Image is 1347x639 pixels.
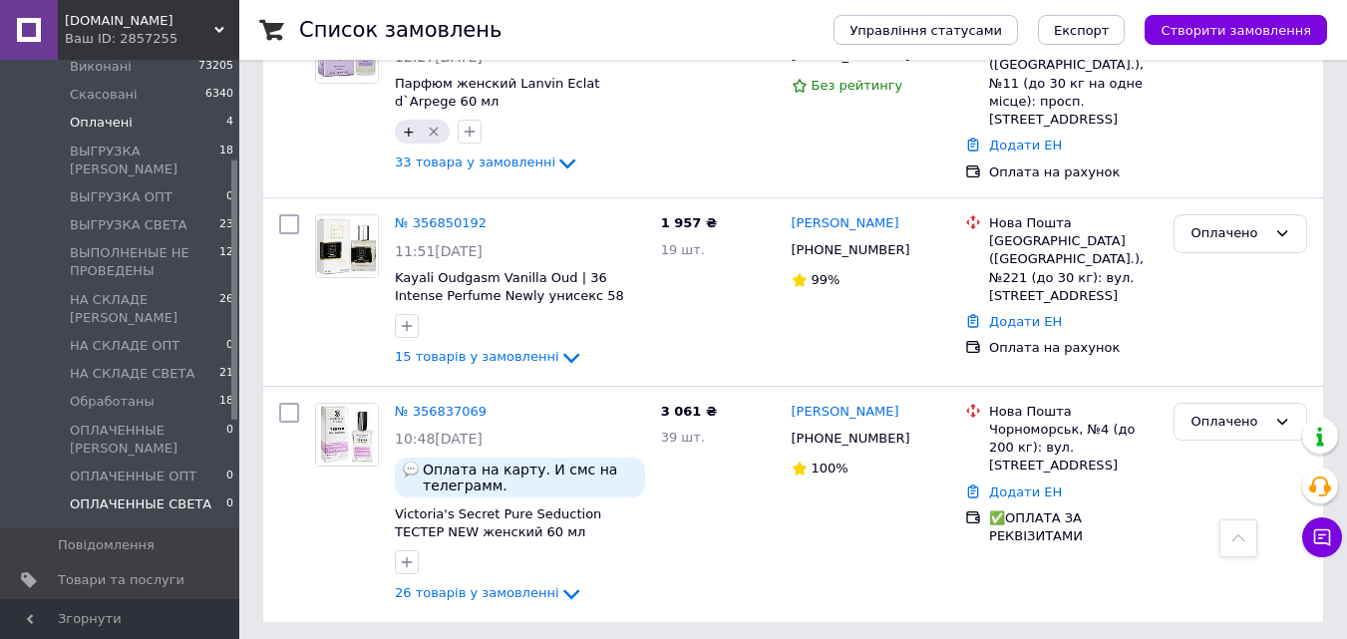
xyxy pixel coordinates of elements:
span: Mir-kosmetik.com.ua [65,12,214,30]
a: 33 товара у замовленні [395,155,579,169]
span: 15 товарів у замовленні [395,350,559,365]
span: Виконані [70,58,132,76]
a: Додати ЕН [989,484,1062,499]
img: Фото товару [316,404,378,466]
span: Оплачені [70,114,133,132]
a: № 356850192 [395,215,487,230]
a: № 356837069 [395,404,487,419]
button: Управління статусами [834,15,1018,45]
span: 18 [219,393,233,411]
span: 6340 [205,86,233,104]
span: 3 061 ₴ [661,404,717,419]
a: 15 товарів у замовленні [395,349,583,364]
span: 0 [226,188,233,206]
img: Фото товару [316,215,378,277]
span: ВЫПОЛНЕНЫЕ НЕ ПРОВЕДЕНЫ [70,244,219,280]
span: НА СКЛАДЕ СВЕТА [70,365,194,383]
div: Оплата на рахунок [989,339,1158,357]
span: ОПЛАЧЕННЫЕ ОПТ [70,468,196,485]
span: 23 [219,216,233,234]
button: Експорт [1038,15,1126,45]
div: [GEOGRAPHIC_DATA] ([GEOGRAPHIC_DATA].), №221 (до 30 кг): вул. [STREET_ADDRESS] [989,232,1158,305]
span: Створити замовлення [1161,23,1311,38]
span: 12:27[DATE] [395,49,483,65]
img: :speech_balloon: [403,462,419,478]
div: Чорноморськ, №4 (до 200 кг): вул. [STREET_ADDRESS] [989,421,1158,476]
div: Павлоград ([GEOGRAPHIC_DATA].), №11 (до 30 кг на одне місце): просп. [STREET_ADDRESS] [989,38,1158,129]
span: Повідомлення [58,536,155,554]
span: Експорт [1054,23,1110,38]
span: ОПЛАЧЕННЫЕ [PERSON_NAME] [70,422,226,458]
a: Victoria's Secret Pure Seduction ТЕСТЕР NEW женский 60 мл [395,506,601,540]
span: ВЫГРУЗКА [PERSON_NAME] [70,143,219,178]
span: 0 [226,468,233,485]
span: ОПЛАЧЕННЫЕ СВЕТА [70,495,211,513]
a: Додати ЕН [989,138,1062,153]
span: 10:48[DATE] [395,431,483,447]
div: [PHONE_NUMBER] [788,237,914,263]
span: Управління статусами [849,23,1002,38]
span: 0 [226,495,233,513]
a: 26 товарів у замовленні [395,585,583,600]
a: [PERSON_NAME] [792,403,899,422]
span: Без рейтингу [812,78,903,93]
div: Нова Пошта [989,403,1158,421]
span: 0 [226,422,233,458]
div: [PHONE_NUMBER] [788,426,914,452]
span: ВЫГРУЗКА СВЕТА [70,216,187,234]
span: 100% [812,461,848,476]
a: Створити замовлення [1125,22,1327,37]
div: Оплата на рахунок [989,163,1158,181]
div: Оплачено [1190,412,1266,433]
span: 11:51[DATE] [395,243,483,259]
span: Оплата на карту. И смс на телеграмм. [423,462,637,493]
button: Створити замовлення [1145,15,1327,45]
span: 1 957 ₴ [661,215,717,230]
span: 18 [219,143,233,178]
div: ✅ОПЛАТА ЗА РЕКВІЗИТАМИ [989,509,1158,545]
span: Скасовані [70,86,138,104]
span: НА СКЛАДЕ ОПТ [70,337,179,355]
a: [PERSON_NAME] [792,214,899,233]
span: ВЫГРУЗКА ОПТ [70,188,172,206]
div: Нова Пошта [989,214,1158,232]
span: 21 [219,365,233,383]
span: 26 [219,291,233,327]
a: Фото товару [315,214,379,278]
span: Обработаны [70,393,155,411]
a: Фото товару [315,403,379,467]
span: 52 шт. [661,48,705,63]
a: Kayali Oudgasm Vanilla Oud | 36 Intense Perfume Newly унисекс 58 мл [395,270,624,322]
span: 19 шт. [661,242,705,257]
span: + [403,124,415,140]
a: Додати ЕН [989,314,1062,329]
span: 12 [219,244,233,280]
span: 26 товарів у замовленні [395,585,559,600]
button: Чат з покупцем [1302,517,1342,557]
div: Ваш ID: 2857255 [65,30,239,48]
span: 99% [812,272,841,287]
span: Товари та послуги [58,571,184,589]
h1: Список замовлень [299,18,502,42]
div: Оплачено [1190,223,1266,244]
span: 73205 [198,58,233,76]
span: НА СКЛАДЕ [PERSON_NAME] [70,291,219,327]
span: 0 [226,337,233,355]
span: 4 [226,114,233,132]
span: 33 товара у замовленні [395,156,555,170]
a: Парфюм женский Lanvin Eclat d`Arpege 60 мл [395,76,599,110]
span: 39 шт. [661,430,705,445]
svg: Видалити мітку [426,124,442,140]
